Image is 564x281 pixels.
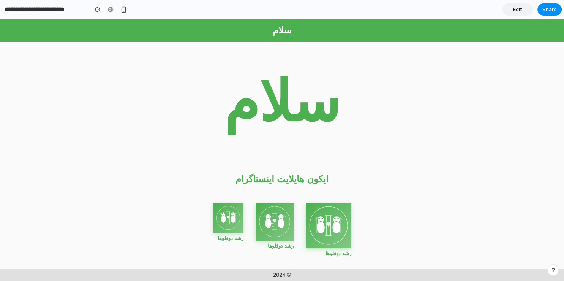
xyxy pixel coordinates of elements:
span: Edit [513,6,522,13]
span: رشد دوقلوها [218,216,243,222]
span: رشد دوقلوها [268,224,294,230]
span: Share [542,6,557,13]
h2: ایکون هایلایت اینستاگرام [235,155,328,165]
button: Share [537,3,562,16]
a: Edit [502,3,533,16]
span: رشد دوقلوها [325,232,351,237]
div: سلام [224,50,340,116]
